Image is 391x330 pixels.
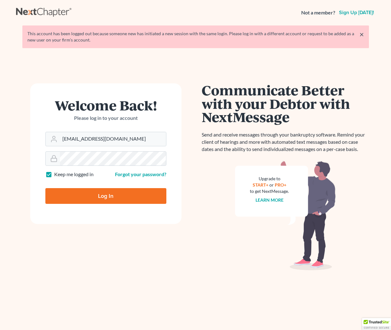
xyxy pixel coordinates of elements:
[338,10,375,15] a: Sign up [DATE]!
[235,160,336,271] img: nextmessage_bg-59042aed3d76b12b5cd301f8e5b87938c9018125f34e5fa2b7a6b67550977c72.svg
[202,83,369,124] h1: Communicate Better with your Debtor with NextMessage
[45,115,166,122] p: Please log in to your account
[362,318,391,330] div: TrustedSite Certified
[27,31,364,43] div: This account has been logged out because someone new has initiated a new session with the same lo...
[45,188,166,204] input: Log In
[275,182,286,187] a: PRO+
[54,171,94,178] label: Keep me logged in
[202,131,369,153] p: Send and receive messages through your bankruptcy software. Remind your client of hearings and mo...
[301,9,335,16] strong: Not a member?
[253,182,268,187] a: START+
[359,31,364,38] a: ×
[269,182,274,187] span: or
[250,176,289,182] div: Upgrade to
[256,197,284,203] a: Learn more
[60,132,166,146] input: Email Address
[45,98,166,112] h1: Welcome Back!
[115,171,166,177] a: Forgot your password?
[250,188,289,194] div: to get NextMessage.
